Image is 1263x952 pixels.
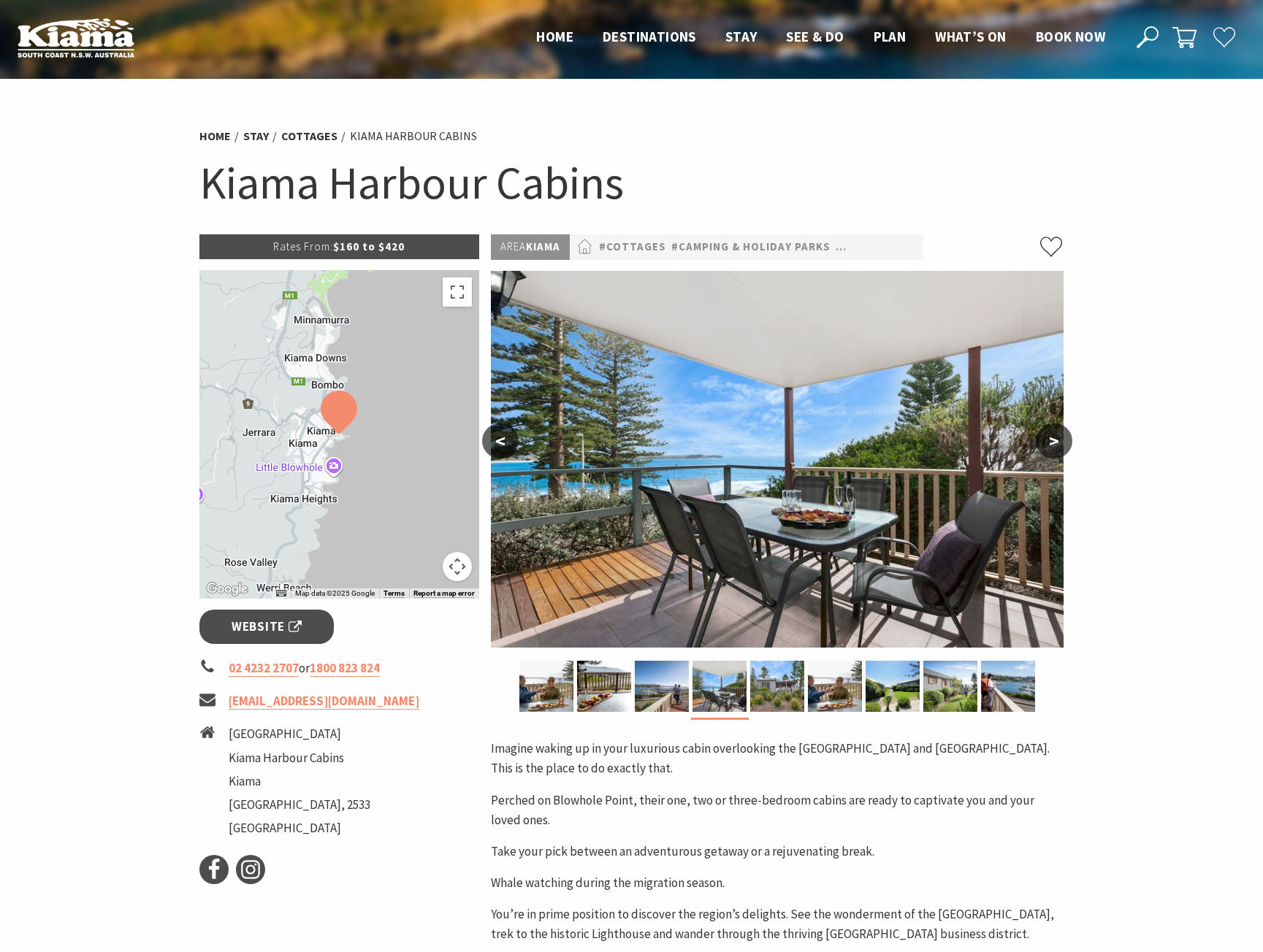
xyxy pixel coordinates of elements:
img: Large deck harbour [635,661,689,712]
p: Perched on Blowhole Point, their one, two or three-bedroom cabins are ready to captivate you and ... [491,791,1064,830]
a: 02 4232 2707 [229,660,299,677]
img: Exterior at Kiama Harbour Cabins [750,661,804,712]
a: [EMAIL_ADDRESS][DOMAIN_NAME] [229,693,419,710]
img: Kiama Logo [18,18,134,58]
a: Cottages [281,128,337,144]
li: Kiama Harbour Cabins [229,748,370,768]
span: Book now [1036,28,1105,45]
button: Keyboard shortcuts [276,588,286,599]
p: You’re in prime position to discover the region’s delights. See the wonderment of the [GEOGRAPHIC... [491,905,1064,944]
span: Website [232,617,302,637]
li: [GEOGRAPHIC_DATA] [229,724,370,744]
img: Side cabin [923,661,977,712]
a: Website [199,610,335,644]
img: Google [203,580,251,599]
p: $160 to $420 [199,234,480,259]
img: Large deck, harbour views, couple [981,661,1035,712]
a: 1800 823 824 [310,660,380,677]
span: Plan [874,28,907,45]
a: #Cottages [599,238,666,256]
button: Toggle fullscreen view [443,277,472,307]
li: Kiama [229,772,370,791]
p: Take your pick between an adventurous getaway or a rejuvenating break. [491,842,1064,861]
span: What’s On [935,28,1007,45]
button: > [1036,423,1072,458]
span: See & Do [786,28,844,45]
img: Private balcony, ocean views [692,661,747,712]
li: or [199,659,480,678]
a: Open this area in Google Maps (opens a new window) [203,580,251,599]
span: Rates From: [273,239,333,253]
button: Map camera controls [443,552,472,581]
li: [GEOGRAPHIC_DATA], 2533 [229,795,370,815]
img: Deck ocean view [577,661,631,712]
img: Couple toast [519,661,573,712]
span: Home [536,28,573,45]
a: Report a map error [413,589,475,598]
li: [GEOGRAPHIC_DATA] [229,818,370,838]
a: Stay [243,128,269,144]
a: #Self Contained [836,238,937,256]
span: Map data ©2025 Google [295,589,375,597]
nav: Main Menu [522,26,1120,50]
li: Kiama Harbour Cabins [350,127,477,146]
p: Kiama [491,234,570,260]
button: < [482,423,519,458]
img: Couple toast [808,661,862,712]
span: Stay [725,28,758,45]
span: Area [500,239,526,253]
p: Imagine waking up in your luxurious cabin overlooking the [GEOGRAPHIC_DATA] and [GEOGRAPHIC_DATA]... [491,739,1064,778]
img: Private balcony, ocean views [491,271,1064,648]
p: Whale watching during the migration season. [491,873,1064,893]
img: Kiama Harbour Cabins [866,661,920,712]
h1: Kiama Harbour Cabins [199,153,1064,212]
a: Terms (opens in new tab) [384,589,405,598]
a: #Camping & Holiday Parks [671,238,831,256]
a: Home [199,128,231,144]
span: Destinations [603,28,696,45]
